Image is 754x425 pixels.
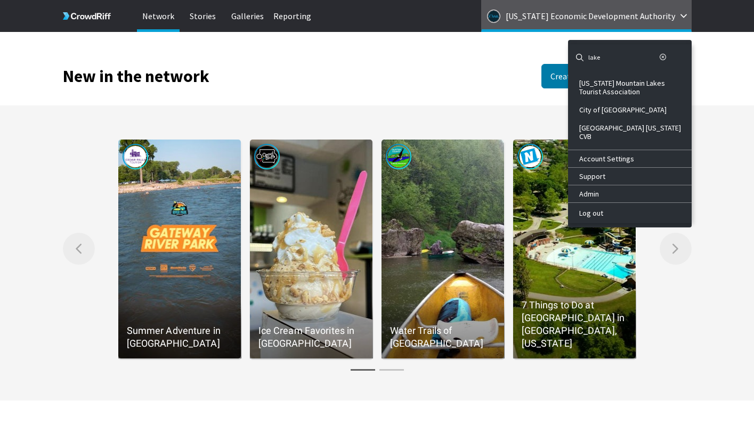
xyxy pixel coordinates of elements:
h1: New in the network [63,69,209,84]
p: Water Trails of [GEOGRAPHIC_DATA] [390,324,496,350]
button: Gallery page 2 [377,365,406,375]
p: [US_STATE] Economic Development Authority [506,7,675,24]
input: general.navigation.search [568,44,675,70]
button: City of [GEOGRAPHIC_DATA] [571,101,692,119]
div: [US_STATE] Mountain Lakes Tourist Association [579,79,683,96]
button: Create Gallery [541,64,623,88]
a: Account Settings [568,150,692,167]
p: Ice Cream Favorites in [GEOGRAPHIC_DATA] [258,324,364,350]
a: Published by Cedar Falls TourismSummer Adventure in [GEOGRAPHIC_DATA] [118,140,241,358]
img: Logo for Iowa Economic Development Authority [487,10,500,23]
button: Gallery page 1 [348,365,377,375]
button: Log out [571,203,692,223]
button: [GEOGRAPHIC_DATA] [US_STATE] CVB [571,119,692,145]
div: [GEOGRAPHIC_DATA] [US_STATE] CVB [579,124,683,141]
a: Published by Clayton County ConservationWater Trails of [GEOGRAPHIC_DATA] [382,140,505,358]
a: Published by Unleash Council BluffsIce Cream Favorites in [GEOGRAPHIC_DATA] [250,140,373,358]
button: [US_STATE] Mountain Lakes Tourist Association [571,74,692,101]
p: Summer Adventure in [GEOGRAPHIC_DATA] [127,324,233,350]
a: Support. Opens in a new tab. [568,168,692,185]
div: City of [GEOGRAPHIC_DATA] [579,105,683,114]
p: 7 Things to Do at [GEOGRAPHIC_DATA] in [GEOGRAPHIC_DATA], [US_STATE] [522,299,628,350]
a: Admin [568,185,692,202]
a: Published by Get to Know Newton7 Things to Do at [GEOGRAPHIC_DATA] in [GEOGRAPHIC_DATA], [US_STATE] [513,140,636,358]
